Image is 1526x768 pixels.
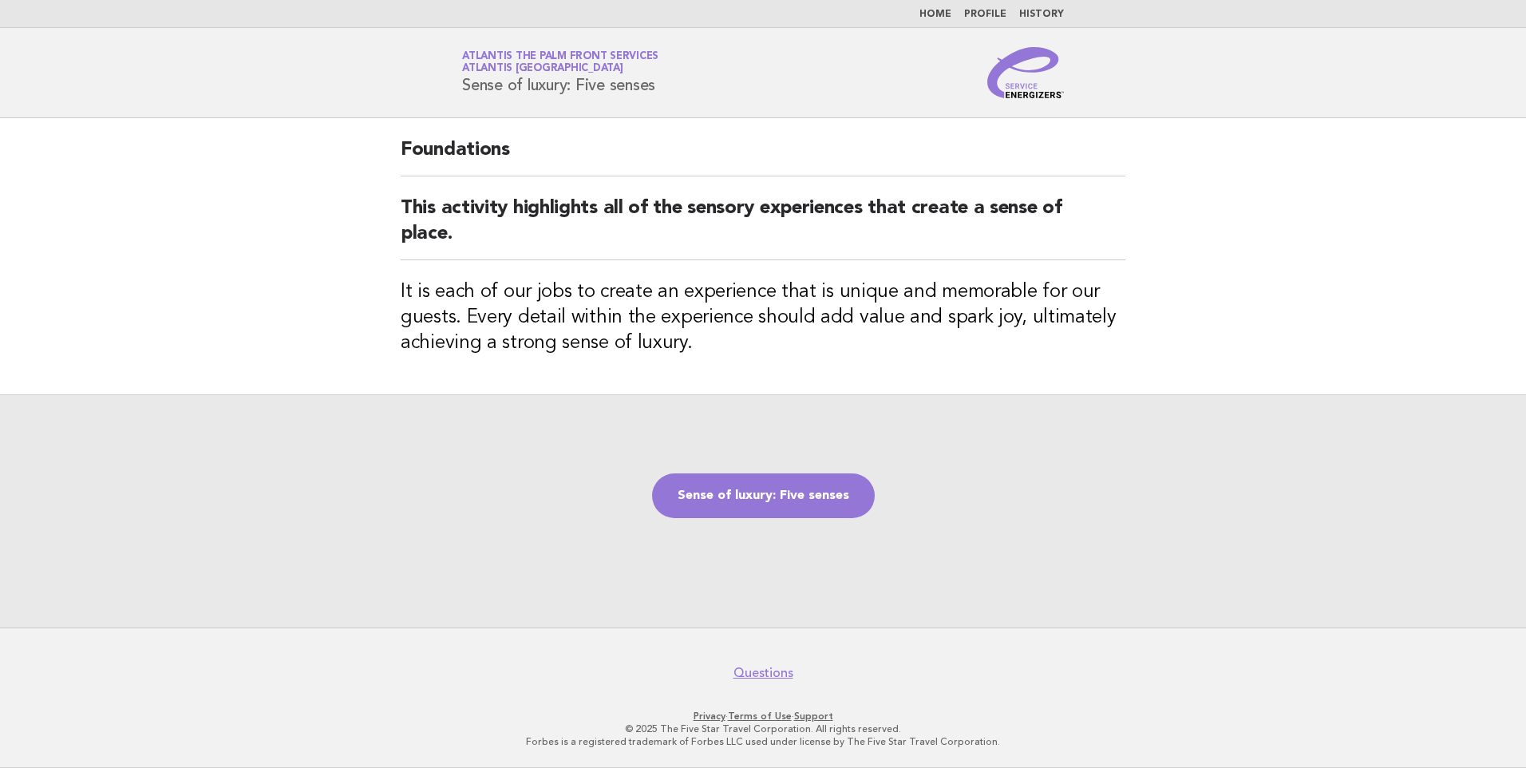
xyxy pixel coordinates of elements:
[964,10,1006,19] a: Profile
[728,711,792,722] a: Terms of Use
[275,722,1251,735] p: © 2025 The Five Star Travel Corporation. All rights reserved.
[401,137,1125,176] h2: Foundations
[652,473,875,518] a: Sense of luxury: Five senses
[275,735,1251,748] p: Forbes is a registered trademark of Forbes LLC used under license by The Five Star Travel Corpora...
[733,665,793,681] a: Questions
[462,51,658,73] a: Atlantis The Palm Front ServicesAtlantis [GEOGRAPHIC_DATA]
[919,10,951,19] a: Home
[401,196,1125,260] h2: This activity highlights all of the sensory experiences that create a sense of place.
[694,711,725,722] a: Privacy
[794,711,833,722] a: Support
[1019,10,1064,19] a: History
[987,47,1064,98] img: Service Energizers
[275,710,1251,722] p: · ·
[462,64,623,74] span: Atlantis [GEOGRAPHIC_DATA]
[462,52,658,93] h1: Sense of luxury: Five senses
[401,279,1125,356] h3: It is each of our jobs to create an experience that is unique and memorable for our guests. Every...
